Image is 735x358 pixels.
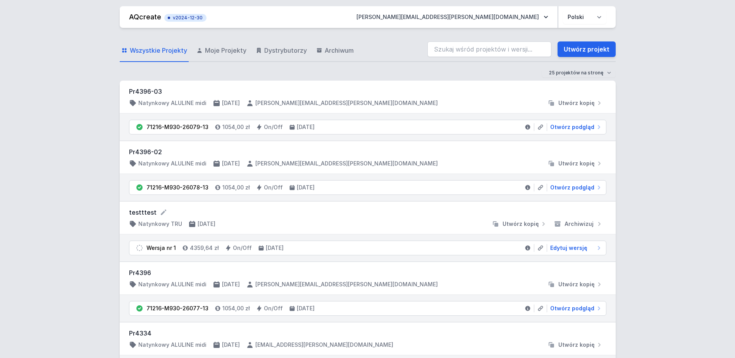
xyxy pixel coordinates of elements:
[222,184,250,191] h4: 1054,00 zł
[544,160,606,167] button: Utwórz kopię
[264,46,307,55] span: Dystrybutorzy
[146,184,208,191] div: 71216-M930-26078-13
[551,220,606,228] button: Archiwizuj
[222,160,240,167] h4: [DATE]
[146,244,176,252] div: Wersja nr 1
[222,305,250,312] h4: 1054,00 zł
[233,244,252,252] h4: On/Off
[558,41,616,57] a: Utwórz projekt
[129,329,606,338] h3: Pr4334
[130,46,187,55] span: Wszystkie Projekty
[297,305,315,312] h4: [DATE]
[315,40,355,62] a: Archiwum
[160,208,167,216] button: Edytuj nazwę projektu
[550,244,587,252] span: Edytuj wersję
[558,160,595,167] span: Utwórz kopię
[550,184,594,191] span: Otwórz podgląd
[255,99,438,107] h4: [PERSON_NAME][EMAIL_ADDRESS][PERSON_NAME][DOMAIN_NAME]
[222,99,240,107] h4: [DATE]
[297,184,315,191] h4: [DATE]
[565,220,594,228] span: Archiwizuj
[164,12,207,22] button: v2024-12-30
[129,208,606,217] form: testttest
[129,268,606,277] h3: Pr4396
[264,305,283,312] h4: On/Off
[544,281,606,288] button: Utwórz kopię
[222,123,250,131] h4: 1054,00 zł
[255,160,438,167] h4: [PERSON_NAME][EMAIL_ADDRESS][PERSON_NAME][DOMAIN_NAME]
[195,40,248,62] a: Moje Projekty
[544,99,606,107] button: Utwórz kopię
[255,281,438,288] h4: [PERSON_NAME][EMAIL_ADDRESS][PERSON_NAME][DOMAIN_NAME]
[427,41,551,57] input: Szukaj wśród projektów i wersji...
[325,46,354,55] span: Archiwum
[489,220,551,228] button: Utwórz kopię
[120,40,189,62] a: Wszystkie Projekty
[129,13,161,21] a: AQcreate
[138,281,207,288] h4: Natynkowy ALULINE midi
[129,87,606,96] h3: Pr4396-03
[168,15,203,21] span: v2024-12-30
[222,341,240,349] h4: [DATE]
[255,341,393,349] h4: [EMAIL_ADDRESS][PERSON_NAME][DOMAIN_NAME]
[264,123,283,131] h4: On/Off
[547,244,603,252] a: Edytuj wersję
[138,160,207,167] h4: Natynkowy ALULINE midi
[350,10,554,24] button: [PERSON_NAME][EMAIL_ADDRESS][PERSON_NAME][DOMAIN_NAME]
[198,220,215,228] h4: [DATE]
[138,220,182,228] h4: Natynkowy TRU
[297,123,315,131] h4: [DATE]
[138,341,207,349] h4: Natynkowy ALULINE midi
[190,244,219,252] h4: 4359,64 zł
[503,220,539,228] span: Utwórz kopię
[558,341,595,349] span: Utwórz kopię
[146,305,208,312] div: 71216-M930-26077-13
[558,281,595,288] span: Utwórz kopię
[129,147,606,157] h3: Pr4396-02
[547,305,603,312] a: Otwórz podgląd
[550,305,594,312] span: Otwórz podgląd
[136,244,143,252] img: draft.svg
[547,123,603,131] a: Otwórz podgląd
[550,123,594,131] span: Otwórz podgląd
[266,244,284,252] h4: [DATE]
[558,99,595,107] span: Utwórz kopię
[544,341,606,349] button: Utwórz kopię
[205,46,246,55] span: Moje Projekty
[138,99,207,107] h4: Natynkowy ALULINE midi
[254,40,308,62] a: Dystrybutorzy
[146,123,208,131] div: 71216-M930-26079-13
[563,10,606,24] select: Wybierz język
[264,184,283,191] h4: On/Off
[222,281,240,288] h4: [DATE]
[547,184,603,191] a: Otwórz podgląd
